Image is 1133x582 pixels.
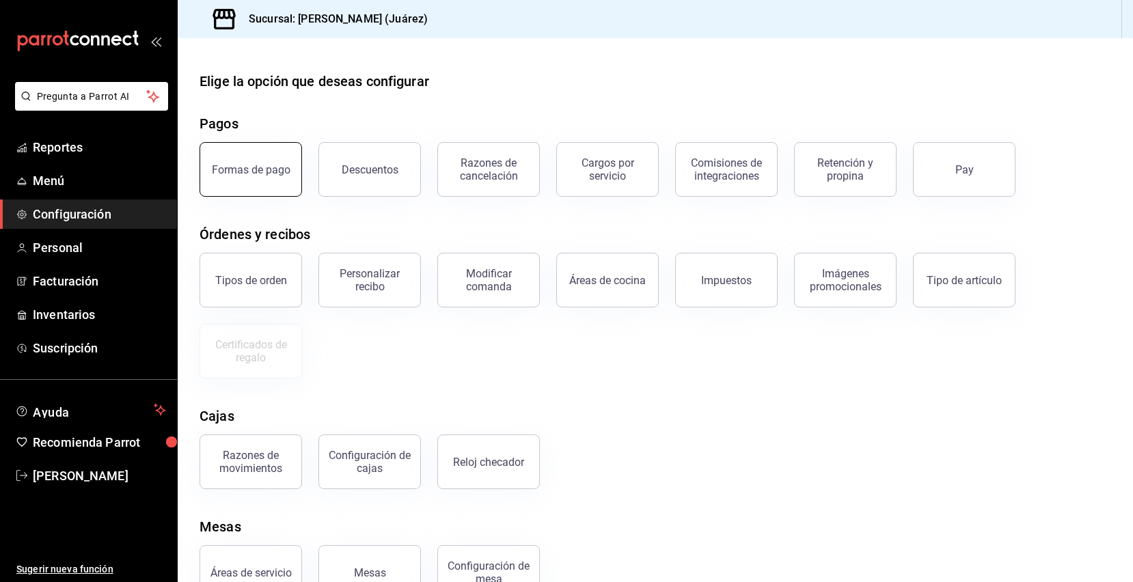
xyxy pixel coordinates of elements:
[803,156,888,182] div: Retención y propina
[200,253,302,307] button: Tipos de orden
[33,272,166,290] span: Facturación
[927,274,1002,287] div: Tipo de artículo
[33,238,166,257] span: Personal
[238,11,428,27] h3: Sucursal: [PERSON_NAME] (Juárez)
[565,156,650,182] div: Cargos por servicio
[33,433,166,452] span: Recomienda Parrot
[675,253,778,307] button: Impuestos
[701,274,752,287] div: Impuestos
[556,142,659,197] button: Cargos por servicio
[33,138,166,156] span: Reportes
[556,253,659,307] button: Áreas de cocina
[208,338,293,364] div: Certificados de regalo
[453,456,524,469] div: Reloj checador
[200,142,302,197] button: Formas de pago
[342,163,398,176] div: Descuentos
[200,434,302,489] button: Razones de movimientos
[446,156,531,182] div: Razones de cancelación
[318,142,421,197] button: Descuentos
[913,253,1015,307] button: Tipo de artículo
[675,142,778,197] button: Comisiones de integraciones
[150,36,161,46] button: open_drawer_menu
[200,71,429,92] div: Elige la opción que deseas configurar
[318,253,421,307] button: Personalizar recibo
[437,142,540,197] button: Razones de cancelación
[210,566,292,579] div: Áreas de servicio
[684,156,769,182] div: Comisiones de integraciones
[803,267,888,293] div: Imágenes promocionales
[354,566,386,579] div: Mesas
[33,171,166,190] span: Menú
[215,274,287,287] div: Tipos de orden
[318,434,421,489] button: Configuración de cajas
[33,467,166,485] span: [PERSON_NAME]
[208,449,293,475] div: Razones de movimientos
[437,434,540,489] button: Reloj checador
[913,142,1015,197] button: Pay
[15,82,168,111] button: Pregunta a Parrot AI
[33,339,166,357] span: Suscripción
[200,324,302,378] button: Certificados de regalo
[200,516,241,537] div: Mesas
[200,406,234,426] div: Cajas
[446,267,531,293] div: Modificar comanda
[327,449,412,475] div: Configuración de cajas
[794,142,897,197] button: Retención y propina
[37,89,147,104] span: Pregunta a Parrot AI
[569,274,646,287] div: Áreas de cocina
[212,163,290,176] div: Formas de pago
[955,163,974,176] div: Pay
[200,113,238,134] div: Pagos
[327,267,412,293] div: Personalizar recibo
[33,402,148,418] span: Ayuda
[437,253,540,307] button: Modificar comanda
[33,205,166,223] span: Configuración
[200,224,310,245] div: Órdenes y recibos
[33,305,166,324] span: Inventarios
[16,562,166,577] span: Sugerir nueva función
[10,99,168,113] a: Pregunta a Parrot AI
[794,253,897,307] button: Imágenes promocionales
